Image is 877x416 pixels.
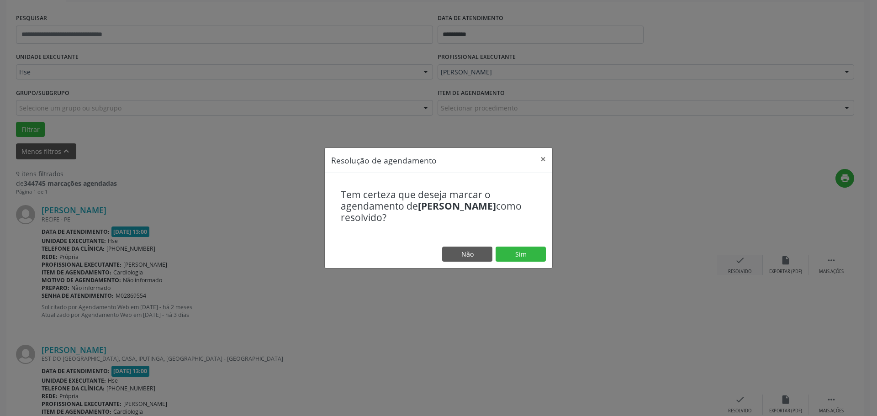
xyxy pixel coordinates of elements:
button: Close [534,148,552,170]
button: Sim [496,247,546,262]
b: [PERSON_NAME] [418,200,496,212]
h4: Tem certeza que deseja marcar o agendamento de como resolvido? [341,189,536,224]
button: Não [442,247,492,262]
h5: Resolução de agendamento [331,154,437,166]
